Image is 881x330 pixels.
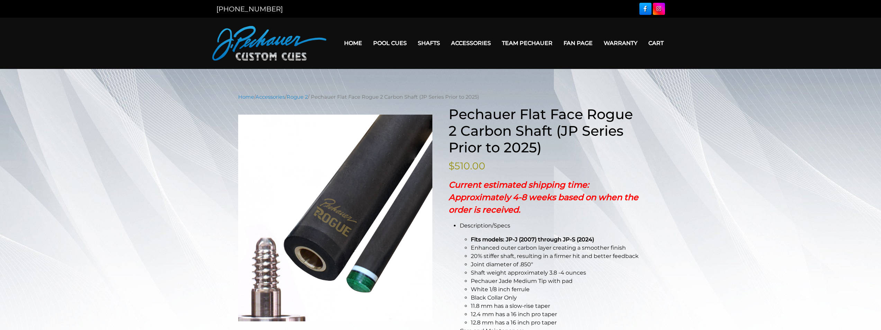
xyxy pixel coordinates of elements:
span: Joint diameter of .850″ [471,261,533,268]
h1: Pechauer Flat Face Rogue 2 Carbon Shaft (JP Series Prior to 2025) [449,106,643,156]
span: 12.4 mm has a 16 inch pro taper [471,311,557,318]
img: new-jp-with-tip-jade.png [238,115,433,322]
span: Pechauer Jade Medium Tip with pad [471,278,573,284]
a: Accessories [255,94,285,100]
a: Home [238,94,254,100]
a: Home [339,34,368,52]
a: Team Pechauer [496,34,558,52]
img: Pechauer Custom Cues [212,26,326,61]
span: 20% stiffer shaft, resulting in a firmer hit and better feedback [471,253,639,259]
a: Pool Cues [368,34,412,52]
span: Black Collar Only [471,294,517,301]
a: Cart [643,34,669,52]
a: [PHONE_NUMBER] [216,5,283,13]
a: Warranty [598,34,643,52]
span: 12.8 mm has a 16 inch pro taper [471,319,557,326]
span: 11.8 mm has a slow-rise taper [471,303,550,309]
span: $ [449,160,455,172]
a: Shafts [412,34,446,52]
a: Rogue 2 [287,94,308,100]
nav: Breadcrumb [238,93,643,101]
strong: Current estimated shipping time: Approximately 4-8 weeks based on when the order is received. [449,180,638,215]
a: Accessories [446,34,496,52]
bdi: 510.00 [449,160,485,172]
a: Fan Page [558,34,598,52]
span: Description/Specs [460,222,510,229]
span: White 1/8 inch ferrule [471,286,530,293]
span: Enhanced outer carbon layer creating a smoother finish [471,244,626,251]
span: Shaft weight approximately 3.8 -4 ounces [471,269,586,276]
strong: Fits models: JP-J (2007) through JP-S (2024) [471,236,594,243]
